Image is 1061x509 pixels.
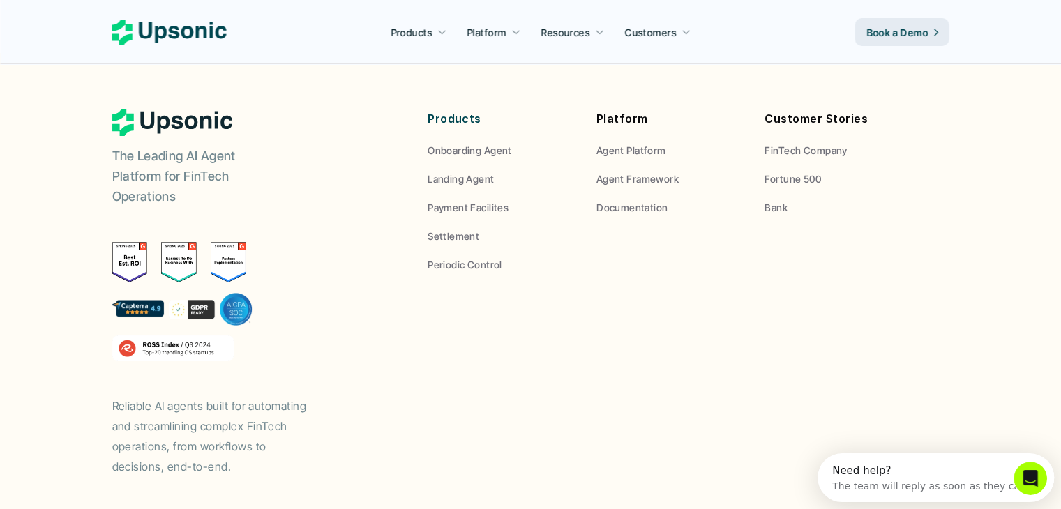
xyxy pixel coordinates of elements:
p: Resources [541,25,590,40]
iframe: Intercom live chat discovery launcher [818,453,1054,502]
p: Products [428,109,575,129]
iframe: Intercom live chat [1014,462,1047,495]
div: The team will reply as soon as they can [15,23,209,38]
div: Need help? [15,12,209,23]
p: Customer Stories [765,109,912,129]
p: Periodic Control [428,257,502,272]
p: Agent Platform [596,143,666,158]
p: Customers [625,25,677,40]
a: Landing Agent [428,172,575,186]
p: Onboarding Agent [428,143,512,158]
a: Settlement [428,229,575,243]
p: The Leading AI Agent Platform for FinTech Operations [112,146,287,206]
p: Book a Demo [866,25,928,40]
a: Periodic Control [428,257,575,272]
p: FinTech Company [765,143,847,158]
p: Products [391,25,432,40]
div: Open Intercom Messenger [6,6,250,44]
p: Agent Framework [596,172,679,186]
a: Payment Facilites [428,200,575,215]
a: Documentation [596,200,744,215]
p: Platform [467,25,506,40]
p: Platform [596,109,744,129]
a: Products [382,20,455,45]
p: Settlement [428,229,479,243]
p: Reliable AI agents built for automating and streamlining complex FinTech operations, from workflo... [112,396,322,476]
p: Payment Facilites [428,200,509,215]
a: Book a Demo [855,18,949,46]
a: Onboarding Agent [428,143,575,158]
p: Bank [765,200,788,215]
p: Documentation [596,200,668,215]
p: Fortune 500 [765,172,821,186]
p: Landing Agent [428,172,494,186]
